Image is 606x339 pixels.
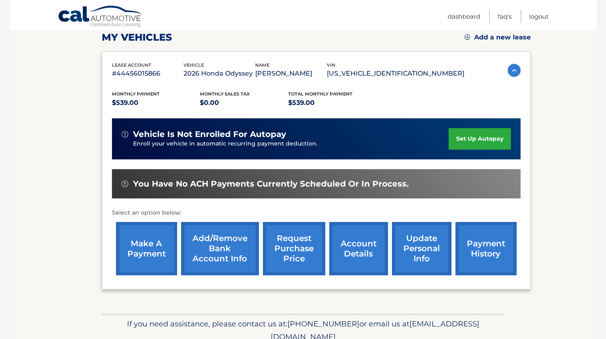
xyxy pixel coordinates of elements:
img: accordion-active.svg [508,64,521,77]
span: You have no ACH payments currently scheduled or in process. [133,179,409,189]
img: alert-white.svg [122,131,128,137]
p: $539.00 [288,97,376,109]
span: lease account [112,62,151,68]
span: vin [327,62,335,68]
a: update personal info [392,222,451,275]
img: add.svg [464,34,470,40]
p: Select an option below: [112,208,521,218]
a: make a payment [116,222,177,275]
a: Logout [529,10,549,23]
p: #44456015866 [112,68,184,79]
span: vehicle is not enrolled for autopay [133,129,286,139]
img: alert-white.svg [122,180,128,187]
span: vehicle [184,62,204,68]
a: request purchase price [263,222,325,275]
span: name [255,62,269,68]
p: 2026 Honda Odyssey [184,68,255,79]
a: Cal Automotive [58,5,143,29]
a: FAQ's [498,10,512,23]
span: [PHONE_NUMBER] [287,319,359,328]
a: Add/Remove bank account info [181,222,259,275]
a: Dashboard [448,10,480,23]
span: Monthly sales Tax [200,91,250,97]
h2: my vehicles [102,31,172,43]
a: payment history [455,222,516,275]
span: Total Monthly Payment [288,91,352,97]
p: $539.00 [112,97,200,109]
p: [US_VEHICLE_IDENTIFICATION_NUMBER] [327,68,464,79]
a: set up autopay [448,128,510,150]
span: Monthly Payment [112,91,160,97]
p: $0.00 [200,97,288,109]
a: Add a new lease [464,33,531,41]
p: [PERSON_NAME] [255,68,327,79]
a: account details [329,222,388,275]
p: Enroll your vehicle in automatic recurring payment deduction. [133,139,449,148]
